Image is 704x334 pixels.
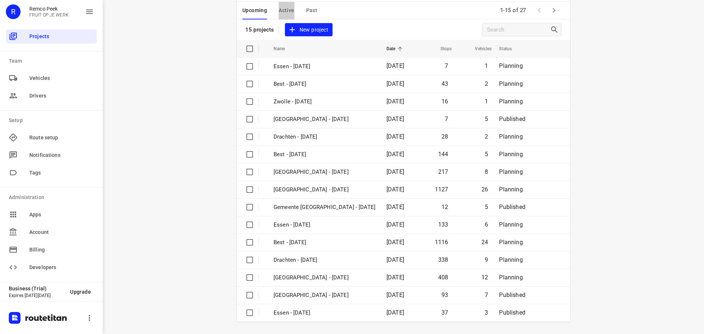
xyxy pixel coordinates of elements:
[441,133,448,140] span: 28
[386,80,404,87] span: [DATE]
[274,150,375,159] p: Best - [DATE]
[481,239,488,246] span: 24
[438,221,448,228] span: 133
[274,274,375,282] p: [GEOGRAPHIC_DATA] - [DATE]
[29,246,94,254] span: Billing
[485,62,488,69] span: 1
[6,207,97,222] div: Apps
[485,309,488,316] span: 3
[438,274,448,281] span: 408
[386,115,404,122] span: [DATE]
[245,26,274,33] p: 15 projects
[497,3,529,18] span: 1-15 of 27
[6,130,97,145] div: Route setup
[499,203,525,210] span: Published
[386,44,405,53] span: Date
[499,133,522,140] span: Planning
[431,44,452,53] span: Stops
[6,242,97,257] div: Billing
[274,44,295,53] span: Name
[6,4,21,19] div: R
[485,203,488,210] span: 5
[29,74,94,82] span: Vehicles
[9,286,64,291] p: Business (Trial)
[499,291,525,298] span: Published
[29,151,94,159] span: Notifications
[438,256,448,263] span: 338
[499,221,522,228] span: Planning
[485,291,488,298] span: 7
[29,134,94,142] span: Route setup
[487,24,550,36] input: Search projects
[289,25,328,34] span: New project
[274,168,375,176] p: [GEOGRAPHIC_DATA] - [DATE]
[274,115,375,124] p: [GEOGRAPHIC_DATA] - [DATE]
[274,256,375,264] p: Drachten - [DATE]
[386,168,404,175] span: [DATE]
[9,293,64,298] p: Expires [DATE][DATE]
[465,44,492,53] span: Vehicles
[441,291,448,298] span: 93
[274,186,375,194] p: [GEOGRAPHIC_DATA] - [DATE]
[274,80,375,88] p: Best - [DATE]
[499,274,522,281] span: Planning
[274,62,375,71] p: Essen - [DATE]
[386,221,404,228] span: [DATE]
[386,151,404,158] span: [DATE]
[499,151,522,158] span: Planning
[274,238,375,247] p: Best - [DATE]
[481,186,488,193] span: 26
[499,168,522,175] span: Planning
[9,117,97,124] p: Setup
[499,239,522,246] span: Planning
[70,289,91,295] span: Upgrade
[274,203,375,212] p: Gemeente [GEOGRAPHIC_DATA] - [DATE]
[386,274,404,281] span: [DATE]
[29,12,69,18] p: FRUIT OP JE WERK
[499,309,525,316] span: Published
[386,62,404,69] span: [DATE]
[441,203,448,210] span: 12
[386,186,404,193] span: [DATE]
[29,6,69,12] p: Remco Peek
[435,186,448,193] span: 1127
[499,186,522,193] span: Planning
[499,256,522,263] span: Planning
[485,168,488,175] span: 8
[386,98,404,105] span: [DATE]
[547,3,561,18] span: Next Page
[6,225,97,239] div: Account
[386,256,404,263] span: [DATE]
[29,228,94,236] span: Account
[274,133,375,141] p: Drachten - [DATE]
[499,98,522,105] span: Planning
[438,151,448,158] span: 144
[499,80,522,87] span: Planning
[386,309,404,316] span: [DATE]
[435,239,448,246] span: 1116
[485,115,488,122] span: 5
[441,80,448,87] span: 43
[29,33,94,40] span: Projects
[6,29,97,44] div: Projects
[9,194,97,201] p: Administration
[242,6,267,15] span: Upcoming
[499,44,521,53] span: Status
[485,133,488,140] span: 2
[6,165,97,180] div: Tags
[485,256,488,263] span: 9
[29,169,94,177] span: Tags
[6,71,97,85] div: Vehicles
[386,239,404,246] span: [DATE]
[274,291,375,300] p: Gemeente Rotterdam - Tuesday
[64,285,97,298] button: Upgrade
[485,221,488,228] span: 6
[6,260,97,275] div: Developers
[481,274,488,281] span: 12
[285,23,333,37] button: New project
[445,115,448,122] span: 7
[274,98,375,106] p: Zwolle - [DATE]
[274,221,375,229] p: Essen - [DATE]
[6,88,97,103] div: Drivers
[532,3,547,18] span: Previous Page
